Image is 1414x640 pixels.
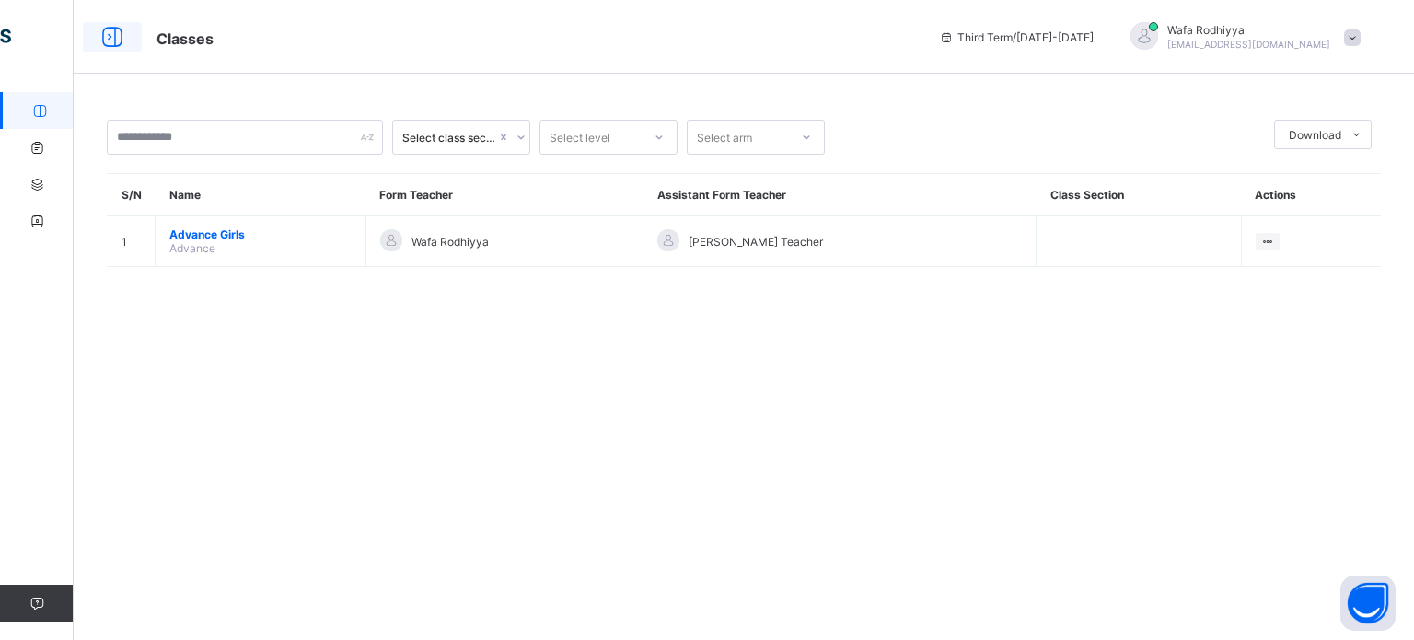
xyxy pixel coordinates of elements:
[169,241,215,255] span: Advance
[169,227,352,241] span: Advance Girls
[156,29,214,48] span: Classes
[939,30,1094,44] span: session/term information
[365,174,643,216] th: Form Teacher
[108,174,156,216] th: S/N
[689,235,823,249] span: [PERSON_NAME] Teacher
[1340,576,1396,631] button: Open asap
[402,131,496,145] div: Select class section
[1112,22,1370,52] div: WafaRodhiyya
[550,120,610,155] div: Select level
[1167,23,1330,37] span: Wafa Rodhiyya
[697,120,752,155] div: Select arm
[1167,39,1330,50] span: [EMAIL_ADDRESS][DOMAIN_NAME]
[156,174,366,216] th: Name
[411,235,489,249] span: Wafa Rodhiyya
[643,174,1037,216] th: Assistant Form Teacher
[1241,174,1381,216] th: Actions
[1289,128,1341,142] span: Download
[1037,174,1242,216] th: Class Section
[108,216,156,267] td: 1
